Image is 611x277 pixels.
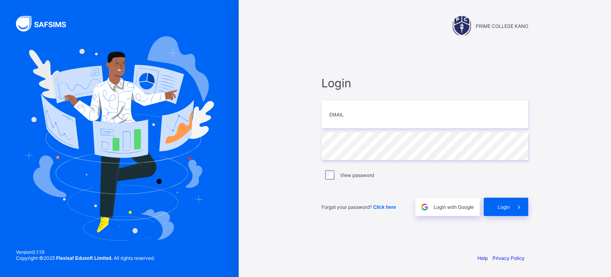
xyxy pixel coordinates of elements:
a: Click here [373,204,396,210]
a: Privacy Policy [492,255,525,261]
img: google.396cfc9801f0270233282035f929180a.svg [420,202,429,212]
span: Login [321,76,528,90]
span: Copyright © 2025 All rights reserved. [16,255,155,261]
span: PRIME COLLEGE KANO [476,23,528,29]
span: Login with Google [434,204,474,210]
span: Version 0.1.19 [16,249,155,255]
img: SAFSIMS Logo [16,16,76,31]
a: Help [477,255,488,261]
img: Hero Image [25,36,214,240]
span: Login [498,204,510,210]
strong: Flexisaf Edusoft Limited. [56,255,113,261]
label: View password [340,172,374,178]
span: Forgot your password? [321,204,396,210]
